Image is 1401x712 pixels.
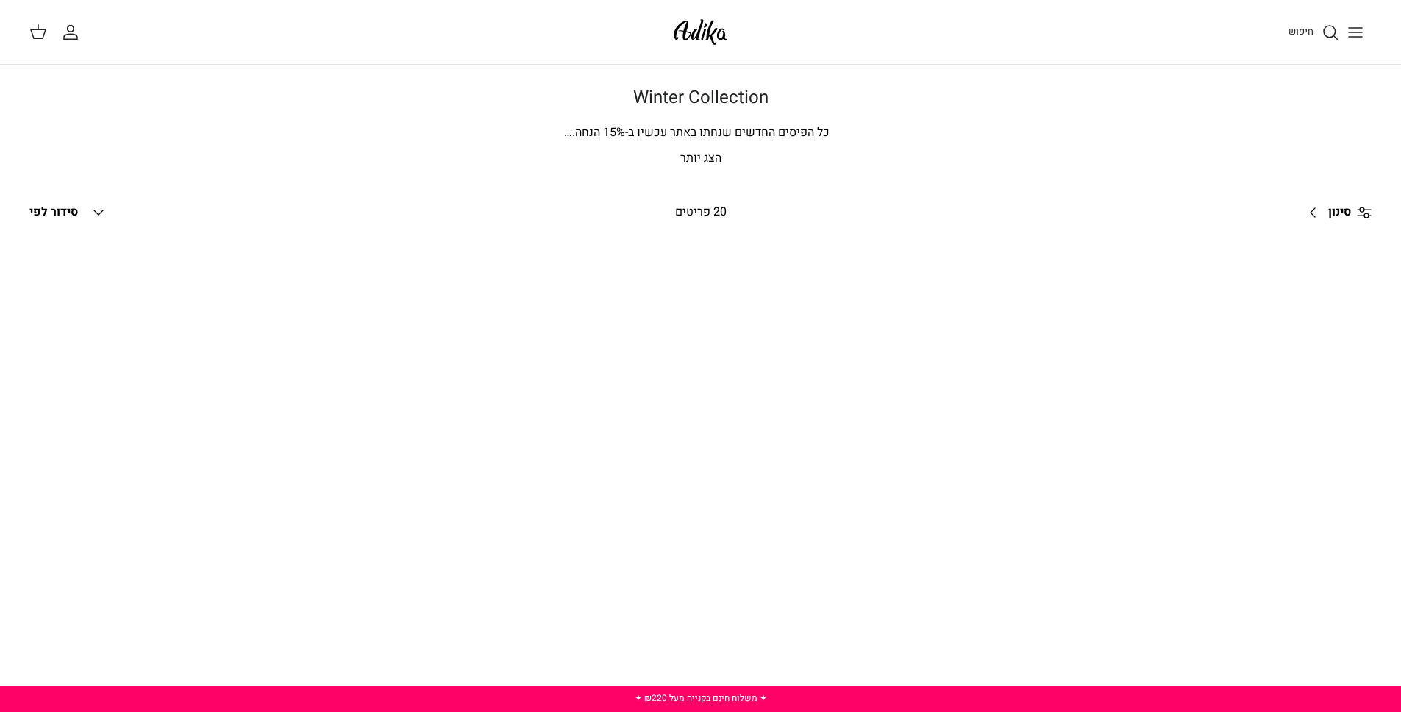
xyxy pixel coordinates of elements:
a: חיפוש [1288,24,1339,41]
span: % הנחה. [564,124,625,141]
div: 20 פריטים [546,203,855,222]
button: Toggle menu [1339,16,1372,49]
span: 15 [603,124,616,141]
span: סינון [1328,203,1351,222]
button: סידור לפי [29,196,107,229]
p: הצג יותר [186,149,1216,168]
h1: Winter Collection [186,88,1216,109]
img: Adika IL [669,15,732,49]
a: ✦ משלוח חינם בקנייה מעל ₪220 ✦ [635,691,767,705]
a: החשבון שלי [62,24,85,41]
span: חיפוש [1288,24,1313,38]
span: כל הפיסים החדשים שנחתו באתר עכשיו ב- [625,124,830,141]
a: סינון [1299,195,1372,230]
span: סידור לפי [29,203,78,221]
